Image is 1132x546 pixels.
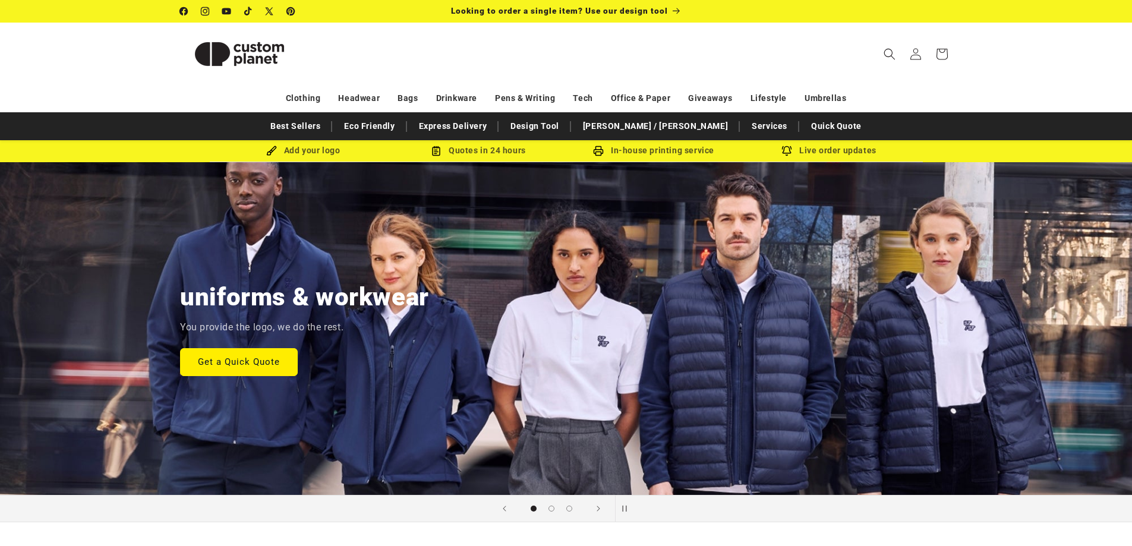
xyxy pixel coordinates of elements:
img: Custom Planet [180,27,299,81]
iframe: Chat Widget [1073,489,1132,546]
a: Umbrellas [805,88,846,109]
img: Order updates [781,146,792,156]
a: [PERSON_NAME] / [PERSON_NAME] [577,116,734,137]
img: Brush Icon [266,146,277,156]
div: Live order updates [742,143,917,158]
a: Lifestyle [751,88,787,109]
button: Pause slideshow [615,495,641,522]
summary: Search [876,41,903,67]
div: Add your logo [216,143,391,158]
a: Pens & Writing [495,88,555,109]
a: Services [746,116,793,137]
a: Best Sellers [264,116,326,137]
button: Load slide 1 of 3 [525,500,543,517]
button: Previous slide [491,495,518,522]
p: You provide the logo, we do the rest. [180,319,343,336]
a: Bags [398,88,418,109]
button: Next slide [585,495,611,522]
div: Quotes in 24 hours [391,143,566,158]
img: Order Updates Icon [431,146,442,156]
a: Custom Planet [175,23,303,85]
div: In-house printing service [566,143,742,158]
h2: uniforms & workwear [180,281,429,313]
a: Get a Quick Quote [180,348,298,375]
a: Tech [573,88,592,109]
a: Quick Quote [805,116,868,137]
img: In-house printing [593,146,604,156]
a: Eco Friendly [338,116,401,137]
button: Load slide 3 of 3 [560,500,578,517]
button: Load slide 2 of 3 [543,500,560,517]
a: Headwear [338,88,380,109]
a: Giveaways [688,88,732,109]
a: Drinkware [436,88,477,109]
a: Clothing [286,88,321,109]
a: Office & Paper [611,88,670,109]
a: Express Delivery [413,116,493,137]
span: Looking to order a single item? Use our design tool [451,6,668,15]
a: Design Tool [504,116,565,137]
